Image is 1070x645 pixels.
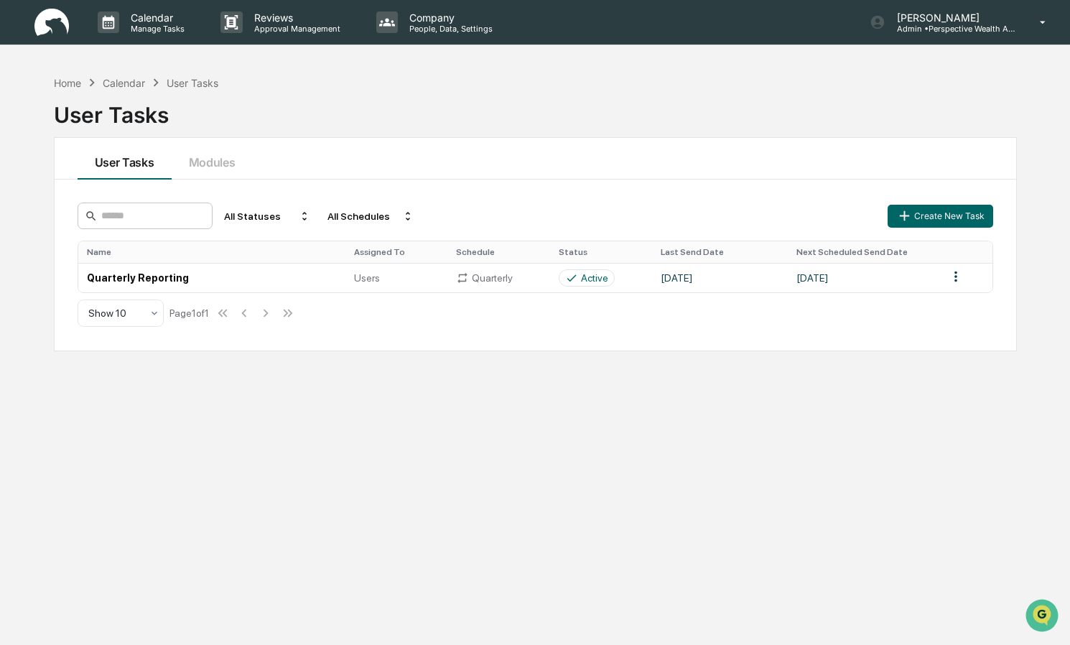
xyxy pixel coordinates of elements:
[34,9,69,37] img: logo
[652,241,787,263] th: Last Send Date
[581,272,608,284] div: Active
[119,11,192,24] p: Calendar
[788,241,939,263] th: Next Scheduled Send Date
[101,243,174,254] a: Powered byPylon
[322,205,419,228] div: All Schedules
[29,208,90,223] span: Data Lookup
[398,11,500,24] p: Company
[243,11,348,24] p: Reviews
[885,24,1019,34] p: Admin • Perspective Wealth Advisors
[243,24,348,34] p: Approval Management
[78,263,345,292] td: Quarterly Reporting
[98,175,184,201] a: 🗄️Attestations
[49,110,236,124] div: Start new chat
[14,30,261,53] p: How can we help?
[218,205,316,228] div: All Statuses
[104,182,116,194] div: 🗄️
[447,241,549,263] th: Schedule
[167,77,218,89] div: User Tasks
[9,203,96,228] a: 🔎Data Lookup
[14,210,26,221] div: 🔎
[29,181,93,195] span: Preclearance
[14,182,26,194] div: 🖐️
[345,241,447,263] th: Assigned To
[354,272,380,284] span: Users
[456,272,541,284] div: Quarterly
[14,110,40,136] img: 1746055101610-c473b297-6a78-478c-a979-82029cc54cd1
[169,307,209,319] div: Page 1 of 1
[550,241,652,263] th: Status
[54,77,81,89] div: Home
[172,138,253,180] button: Modules
[78,241,345,263] th: Name
[54,91,1017,128] div: User Tasks
[143,243,174,254] span: Pylon
[652,263,787,292] td: [DATE]
[78,138,172,180] button: User Tasks
[788,263,939,292] td: [DATE]
[49,124,182,136] div: We're available if you need us!
[119,24,192,34] p: Manage Tasks
[885,11,1019,24] p: [PERSON_NAME]
[103,77,145,89] div: Calendar
[888,205,992,228] button: Create New Task
[118,181,178,195] span: Attestations
[244,114,261,131] button: Start new chat
[398,24,500,34] p: People, Data, Settings
[1024,598,1063,636] iframe: Open customer support
[9,175,98,201] a: 🖐️Preclearance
